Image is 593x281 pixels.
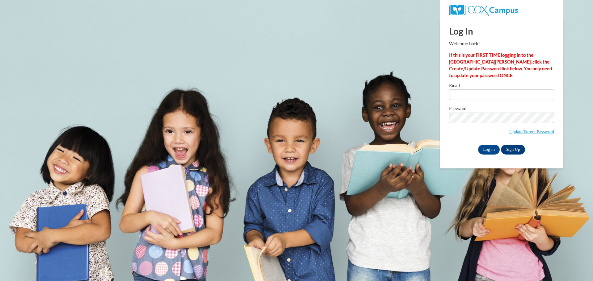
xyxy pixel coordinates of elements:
input: Log In [478,145,500,155]
a: COX Campus [449,7,518,12]
img: COX Campus [449,5,518,16]
label: Password [449,106,554,113]
label: Email [449,83,554,89]
a: Sign Up [501,145,525,155]
p: Welcome back! [449,40,554,47]
a: Update/Forgot Password [509,129,554,134]
h1: Log In [449,25,554,37]
strong: If this is your FIRST TIME logging in to the [GEOGRAPHIC_DATA][PERSON_NAME], click the Create/Upd... [449,52,552,78]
